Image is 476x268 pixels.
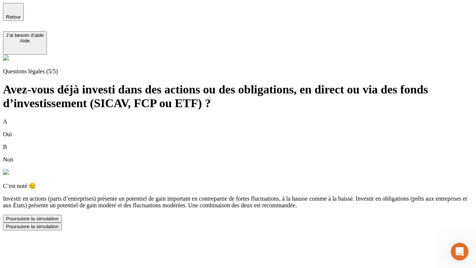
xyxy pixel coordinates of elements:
p: Questions légales (5/5) [3,68,473,75]
p: B [3,144,473,150]
div: J’ai besoin d'aide [6,32,44,38]
p: Investir en actions (parts d’entreprises) présente un potentiel de gain important en contrepartie... [3,195,473,209]
h1: Avez-vous déjà investi dans des actions ou des obligations, en direct ou via des fonds d’investis... [3,83,473,110]
div: Poursuivre la simulation [6,216,59,221]
div: Poursuivre la simulation [6,224,59,229]
button: Poursuivre la simulation [3,223,62,230]
span: Retour [6,14,21,20]
p: Oui [3,131,473,138]
iframe: Intercom live chat [451,243,469,261]
p: C’est noté 😊 [3,182,473,189]
p: A [3,118,473,125]
button: Retour [3,3,24,21]
img: alexis.png [3,55,9,61]
button: Poursuivre la simulation [3,215,62,223]
p: Non [3,156,473,163]
div: Aide [6,38,44,44]
img: alexis.png [3,169,9,175]
button: J’ai besoin d'aideAide [3,31,47,55]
